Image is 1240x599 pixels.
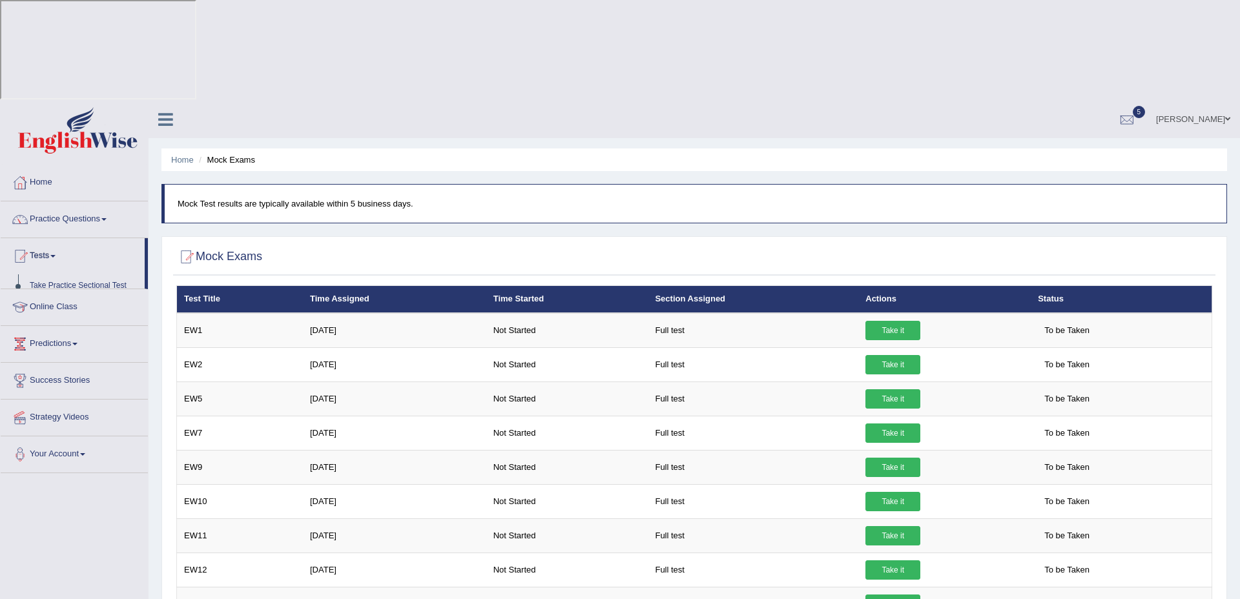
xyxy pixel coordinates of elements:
th: Actions [858,286,1031,313]
td: Not Started [486,553,648,587]
td: EW7 [177,416,304,450]
td: [DATE] [303,450,486,484]
td: [DATE] [303,313,486,348]
td: Not Started [486,450,648,484]
a: Take it [865,458,920,477]
td: EW2 [177,347,304,381]
td: Full test [648,553,858,587]
li: Mock Exams [196,154,255,166]
a: Practice Questions [1,201,148,234]
a: Tests [1,238,145,270]
span: To be Taken [1038,321,1096,340]
td: Full test [648,450,858,484]
a: Take it [865,560,920,580]
td: Not Started [486,313,648,348]
a: Your Account [1,436,148,469]
a: Take it [865,321,920,340]
th: Time Started [486,286,648,313]
td: EW10 [177,484,304,518]
td: Not Started [486,416,648,450]
td: EW11 [177,518,304,553]
a: Strategy Videos [1,400,148,432]
a: [PERSON_NAME] [1146,101,1240,134]
span: 5 [1133,106,1146,118]
h2: Mock Exams [176,247,262,267]
span: To be Taken [1038,492,1096,511]
a: Online Class [1,289,148,321]
th: Status [1031,286,1212,313]
a: Home [1,165,148,197]
td: Full test [648,347,858,381]
td: [DATE] [303,484,486,518]
td: EW5 [177,381,304,416]
a: Take it [865,389,920,409]
span: To be Taken [1038,389,1096,409]
td: [DATE] [303,553,486,587]
a: Take Practice Sectional Test [24,274,145,298]
th: Time Assigned [303,286,486,313]
td: Not Started [486,518,648,553]
td: [DATE] [303,381,486,416]
td: [DATE] [303,518,486,553]
span: To be Taken [1038,560,1096,580]
td: EW1 [177,313,304,348]
a: Success Stories [1,363,148,395]
td: Full test [648,484,858,518]
td: EW9 [177,450,304,484]
span: To be Taken [1038,355,1096,374]
td: Full test [648,416,858,450]
td: Full test [648,518,858,553]
a: Take it [865,423,920,443]
span: To be Taken [1038,458,1096,477]
a: Predictions [1,326,148,358]
td: Full test [648,381,858,416]
td: [DATE] [303,416,486,450]
td: EW12 [177,553,304,587]
a: Home [171,155,194,165]
a: Take it [865,355,920,374]
a: 5 [1108,101,1146,134]
td: [DATE] [303,347,486,381]
th: Section Assigned [648,286,858,313]
td: Not Started [486,484,648,518]
td: Full test [648,313,858,348]
a: Take it [865,492,920,511]
span: To be Taken [1038,423,1096,443]
span: To be Taken [1038,526,1096,545]
td: Not Started [486,381,648,416]
a: Take it [865,526,920,545]
p: Mock Test results are typically available within 5 business days. [178,198,1214,210]
td: Not Started [486,347,648,381]
th: Test Title [177,286,304,313]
